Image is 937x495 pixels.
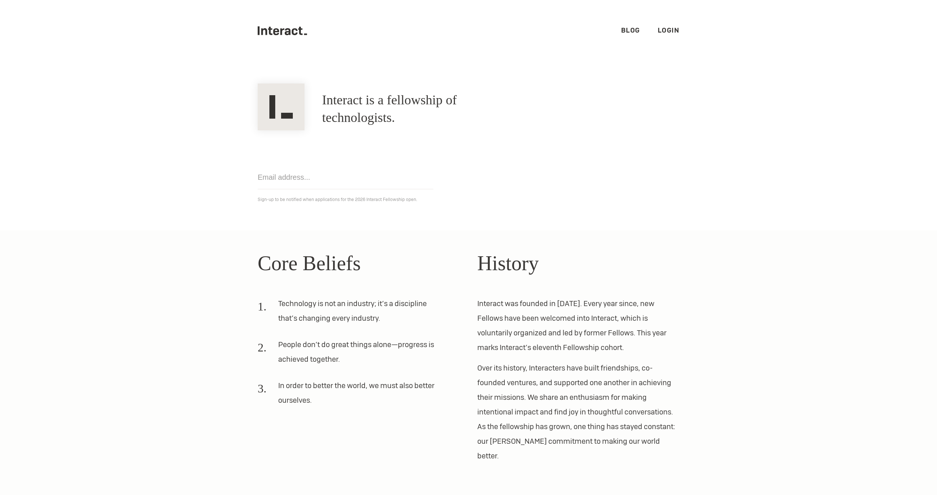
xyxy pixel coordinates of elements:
img: Interact Logo [258,83,305,130]
li: In order to better the world, we must also better ourselves. [258,378,442,413]
a: Login [658,26,680,34]
h2: Core Beliefs [258,248,460,279]
p: Over its history, Interacters have built friendships, co-founded ventures, and supported one anot... [477,361,679,463]
a: Blog [621,26,640,34]
p: Interact was founded in [DATE]. Every year since, new Fellows have been welcomed into Interact, w... [477,296,679,355]
li: Technology is not an industry; it’s a discipline that’s changing every industry. [258,296,442,331]
h1: Interact is a fellowship of technologists. [322,92,520,127]
p: Sign-up to be notified when applications for the 2026 Interact Fellowship open. [258,195,679,204]
li: People don’t do great things alone—progress is achieved together. [258,337,442,372]
h2: History [477,248,679,279]
input: Email address... [258,165,433,189]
